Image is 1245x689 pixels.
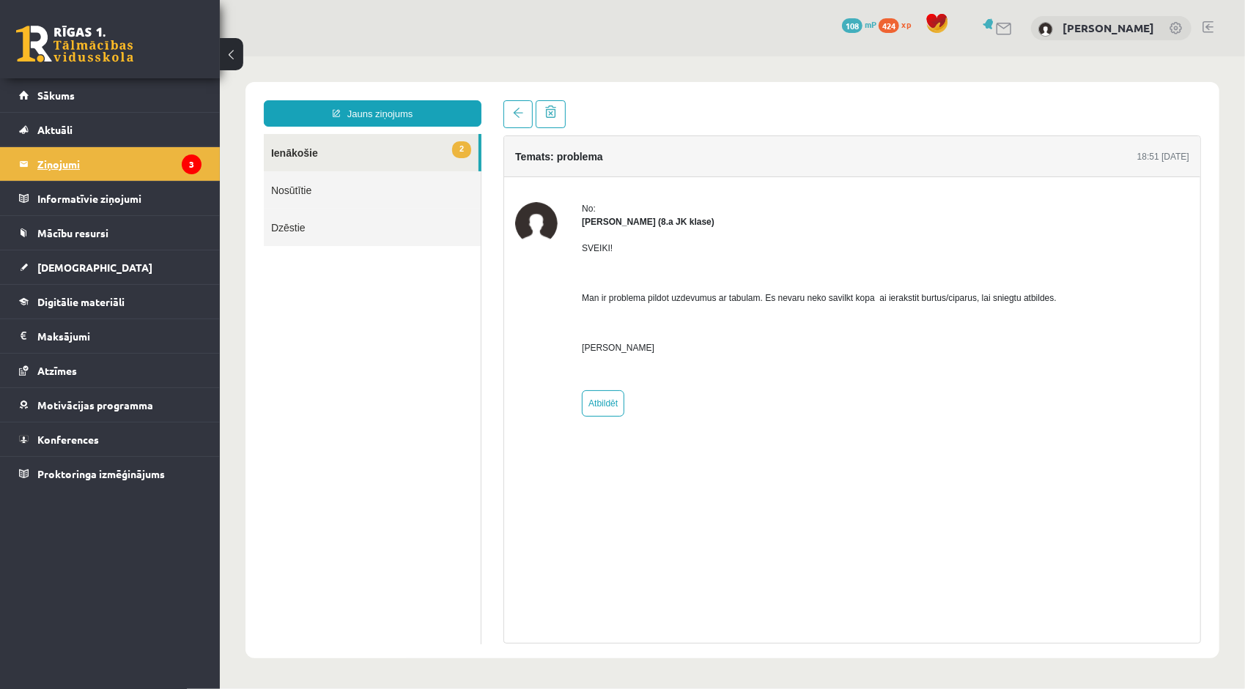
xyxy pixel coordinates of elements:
span: 424 [879,18,899,33]
a: Jauns ziņojums [44,44,262,70]
span: Konferences [37,433,99,446]
a: Rīgas 1. Tālmācības vidusskola [16,26,133,62]
a: Sākums [19,78,202,112]
legend: Maksājumi [37,319,202,353]
a: [PERSON_NAME] [1063,21,1154,35]
legend: Informatīvie ziņojumi [37,182,202,215]
p: [PERSON_NAME] [362,285,837,298]
img: Estere Apaļka [1038,22,1053,37]
span: Motivācijas programma [37,398,153,411]
span: Mācību resursi [37,226,108,239]
a: Aktuāli [19,113,202,146]
span: 108 [842,18,862,33]
a: Mācību resursi [19,216,202,250]
legend: Ziņojumi [37,147,202,181]
a: Maksājumi [19,319,202,353]
a: Digitālie materiāli [19,285,202,319]
span: [DEMOGRAPHIC_DATA] [37,261,152,274]
span: Digitālie materiāli [37,295,125,308]
strong: [PERSON_NAME] (8.a JK klase) [362,160,495,171]
a: [DEMOGRAPHIC_DATA] [19,250,202,284]
a: Atzīmes [19,354,202,387]
a: 108 mP [842,18,876,30]
div: No: [362,146,837,159]
a: Motivācijas programma [19,388,202,422]
a: 424 xp [879,18,918,30]
p: Man ir problema pildot uzdevumus ar tabulam. Es nevaru neko savilkt kopa ai ierakstit burtus/cipa... [362,235,837,248]
a: Dzēstie [44,152,261,190]
a: Proktoringa izmēģinājums [19,457,202,491]
span: 2 [232,85,251,102]
a: Nosūtītie [44,115,261,152]
h4: Temats: problema [295,94,383,106]
span: Proktoringa izmēģinājums [37,467,165,480]
div: 18:51 [DATE] [917,94,969,107]
i: 3 [182,154,202,174]
span: xp [901,18,911,30]
a: Atbildēt [362,334,404,360]
a: Informatīvie ziņojumi [19,182,202,215]
a: 2Ienākošie [44,78,259,115]
a: Konferences [19,422,202,456]
span: Sākums [37,89,75,102]
span: Aktuāli [37,123,73,136]
img: Nikola Silāre [295,146,338,188]
span: Atzīmes [37,364,77,377]
span: mP [865,18,876,30]
a: Ziņojumi3 [19,147,202,181]
p: SVEIKI! [362,185,837,198]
